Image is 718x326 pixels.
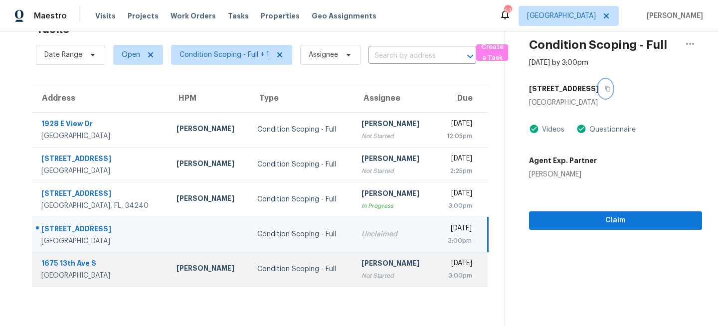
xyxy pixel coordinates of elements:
[41,166,161,176] div: [GEOGRAPHIC_DATA]
[361,188,426,201] div: [PERSON_NAME]
[529,156,597,165] h5: Agent Exp. Partner
[442,119,472,131] div: [DATE]
[122,50,140,60] span: Open
[177,193,241,206] div: [PERSON_NAME]
[368,48,448,64] input: Search by address
[169,84,249,112] th: HPM
[257,160,345,169] div: Condition Scoping - Full
[442,188,472,201] div: [DATE]
[128,11,159,21] span: Projects
[481,41,503,64] span: Create a Task
[361,154,426,166] div: [PERSON_NAME]
[463,49,477,63] button: Open
[504,6,511,16] div: 63
[537,214,694,227] span: Claim
[442,166,472,176] div: 2:25pm
[539,125,564,135] div: Videos
[529,40,667,50] h2: Condition Scoping - Full
[41,236,161,246] div: [GEOGRAPHIC_DATA]
[361,201,426,211] div: In Progress
[442,154,472,166] div: [DATE]
[529,169,597,179] div: [PERSON_NAME]
[41,154,161,166] div: [STREET_ADDRESS]
[586,125,636,135] div: Questionnaire
[228,12,249,19] span: Tasks
[361,131,426,141] div: Not Started
[177,159,241,171] div: [PERSON_NAME]
[529,84,599,94] h5: [STREET_ADDRESS]
[527,11,596,21] span: [GEOGRAPHIC_DATA]
[41,271,161,281] div: [GEOGRAPHIC_DATA]
[529,211,702,230] button: Claim
[261,11,300,21] span: Properties
[41,188,161,201] div: [STREET_ADDRESS]
[257,194,345,204] div: Condition Scoping - Full
[434,84,488,112] th: Due
[442,223,472,236] div: [DATE]
[44,50,82,60] span: Date Range
[41,258,161,271] div: 1675 13th Ave S
[529,58,588,68] div: [DATE] by 3:00pm
[32,84,169,112] th: Address
[442,131,472,141] div: 12:05pm
[361,271,426,281] div: Not Started
[529,124,539,134] img: Artifact Present Icon
[599,80,612,98] button: Copy Address
[177,263,241,276] div: [PERSON_NAME]
[177,124,241,136] div: [PERSON_NAME]
[361,166,426,176] div: Not Started
[36,24,69,34] h2: Tasks
[361,119,426,131] div: [PERSON_NAME]
[361,258,426,271] div: [PERSON_NAME]
[442,236,472,246] div: 3:00pm
[257,264,345,274] div: Condition Scoping - Full
[529,98,702,108] div: [GEOGRAPHIC_DATA]
[41,224,161,236] div: [STREET_ADDRESS]
[41,119,161,131] div: 1928 E View Dr
[171,11,216,21] span: Work Orders
[309,50,338,60] span: Assignee
[354,84,434,112] th: Assignee
[179,50,269,60] span: Condition Scoping - Full + 1
[442,271,472,281] div: 3:00pm
[442,258,472,271] div: [DATE]
[257,125,345,135] div: Condition Scoping - Full
[257,229,345,239] div: Condition Scoping - Full
[249,84,353,112] th: Type
[34,11,67,21] span: Maestro
[643,11,703,21] span: [PERSON_NAME]
[41,201,161,211] div: [GEOGRAPHIC_DATA], FL, 34240
[312,11,376,21] span: Geo Assignments
[41,131,161,141] div: [GEOGRAPHIC_DATA]
[95,11,116,21] span: Visits
[442,201,472,211] div: 3:00pm
[476,44,508,61] button: Create a Task
[361,229,426,239] div: Unclaimed
[576,124,586,134] img: Artifact Present Icon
